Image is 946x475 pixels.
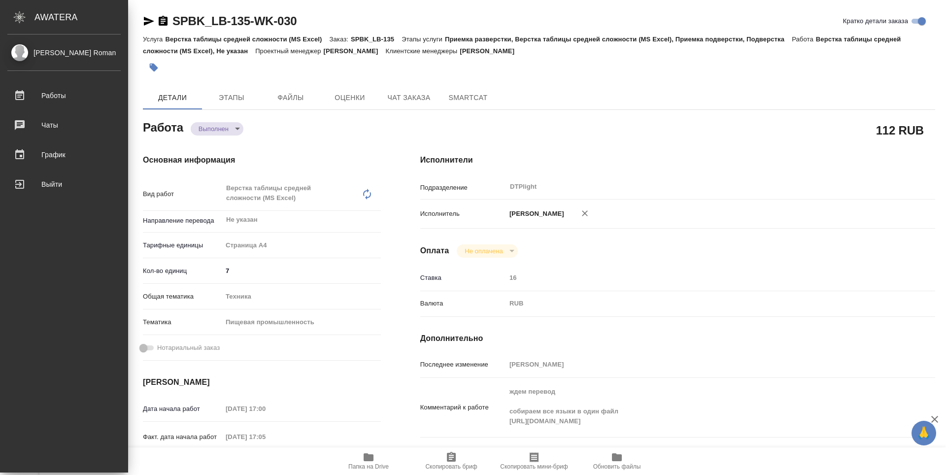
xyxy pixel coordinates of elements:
[506,383,892,430] textarea: ждем перевод собираем все языки в один файл [URL][DOMAIN_NAME]
[876,122,924,138] h2: 112 RUB
[7,118,121,133] div: Чаты
[7,88,121,103] div: Работы
[2,172,126,197] a: Выйти
[402,35,445,43] p: Этапы услуги
[143,432,222,442] p: Факт. дата начала работ
[7,177,121,192] div: Выйти
[191,122,243,136] div: Выполнен
[267,92,314,104] span: Файлы
[385,92,433,104] span: Чат заказа
[222,314,381,331] div: Пищевая промышленность
[506,271,892,285] input: Пустое поле
[196,125,232,133] button: Выполнен
[7,47,121,58] div: [PERSON_NAME] Roman
[351,35,402,43] p: SPBK_LB-135
[327,447,410,475] button: Папка на Drive
[420,209,506,219] p: Исполнитель
[143,118,183,136] h2: Работа
[420,245,449,257] h4: Оплата
[2,113,126,137] a: Чаты
[420,403,506,412] p: Комментарий к работе
[506,209,564,219] p: [PERSON_NAME]
[165,35,329,43] p: Верстка таблицы средней сложности (MS Excel)
[143,189,222,199] p: Вид работ
[149,92,196,104] span: Детали
[506,295,892,312] div: RUB
[574,203,596,224] button: Удалить исполнителя
[330,35,351,43] p: Заказ:
[420,333,935,344] h4: Дополнительно
[915,423,932,443] span: 🙏
[445,35,792,43] p: Приемка разверстки, Верстка таблицы средней сложности (MS Excel), Приемка подверстки, Подверстка
[593,463,641,470] span: Обновить файлы
[157,15,169,27] button: Скопировать ссылку
[143,317,222,327] p: Тематика
[462,247,506,255] button: Не оплачена
[493,447,575,475] button: Скопировать мини-бриф
[143,404,222,414] p: Дата начала работ
[143,216,222,226] p: Направление перевода
[420,299,506,308] p: Валюта
[143,35,165,43] p: Услуга
[420,360,506,370] p: Последнее изменение
[222,288,381,305] div: Техника
[425,463,477,470] span: Скопировать бриф
[208,92,255,104] span: Этапы
[506,443,892,460] textarea: /Clients/ЛЮБЯТОВО/Orders/SPBK_LB-135/DTP/SPBK_LB-135-WK-030
[222,237,381,254] div: Страница А4
[143,292,222,302] p: Общая тематика
[324,47,386,55] p: [PERSON_NAME]
[143,240,222,250] p: Тарифные единицы
[420,273,506,283] p: Ставка
[222,430,308,444] input: Пустое поле
[255,47,323,55] p: Проектный менеджер
[843,16,908,26] span: Кратко детали заказа
[143,154,381,166] h4: Основная информация
[157,343,220,353] span: Нотариальный заказ
[912,421,936,445] button: 🙏
[385,47,460,55] p: Клиентские менеджеры
[2,83,126,108] a: Работы
[34,7,128,27] div: AWATERA
[222,264,381,278] input: ✎ Введи что-нибудь
[410,447,493,475] button: Скопировать бриф
[143,57,165,78] button: Добавить тэг
[420,183,506,193] p: Подразделение
[460,47,522,55] p: [PERSON_NAME]
[500,463,568,470] span: Скопировать мини-бриф
[143,266,222,276] p: Кол-во единиц
[420,154,935,166] h4: Исполнители
[2,142,126,167] a: График
[143,376,381,388] h4: [PERSON_NAME]
[444,92,492,104] span: SmartCat
[575,447,658,475] button: Обновить файлы
[172,14,297,28] a: SPBK_LB-135-WK-030
[222,402,308,416] input: Пустое поле
[326,92,373,104] span: Оценки
[7,147,121,162] div: График
[348,463,389,470] span: Папка на Drive
[143,15,155,27] button: Скопировать ссылку для ЯМессенджера
[506,357,892,372] input: Пустое поле
[792,35,816,43] p: Работа
[457,244,517,258] div: Выполнен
